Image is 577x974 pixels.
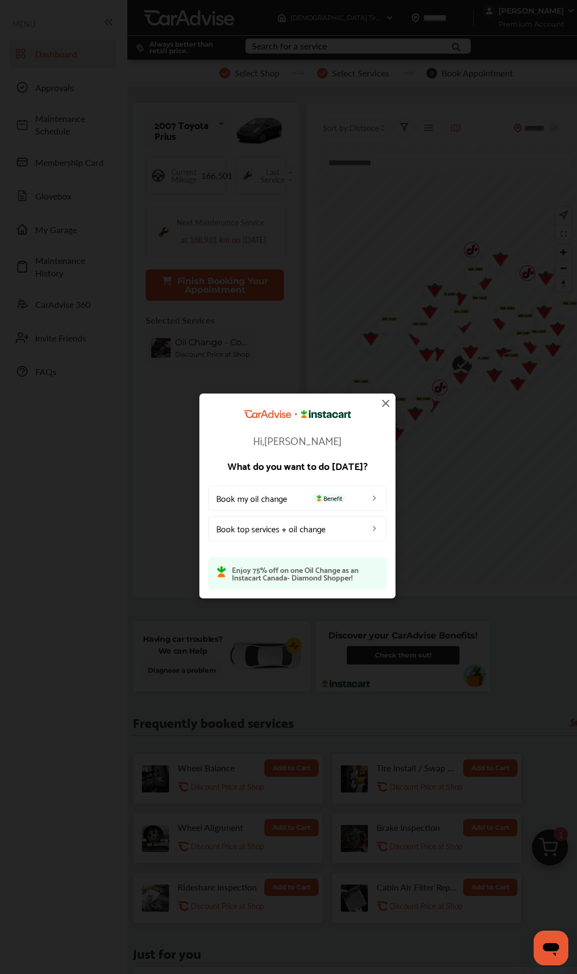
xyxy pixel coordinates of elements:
iframe: Button to launch messaging window [534,931,568,965]
p: What do you want to do [DATE]? [208,460,387,470]
span: Benefit [312,493,346,502]
p: Hi, [PERSON_NAME] [208,434,387,445]
a: Book my oil changeBenefit [208,485,387,510]
img: CarAdvise Instacart Logo [244,410,351,418]
img: instacart-icon.73bd83c2.svg [315,494,323,501]
img: instacart-icon.73bd83c2.svg [217,565,226,577]
a: Book top services + oil change [208,515,387,540]
p: Enjoy 75% off on one Oil Change as an Instacart Canada- Diamond Shopper! [232,565,378,580]
img: left_arrow_icon.0f472efe.svg [370,524,379,532]
img: left_arrow_icon.0f472efe.svg [370,493,379,502]
img: close-icon.a004319c.svg [379,397,392,410]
